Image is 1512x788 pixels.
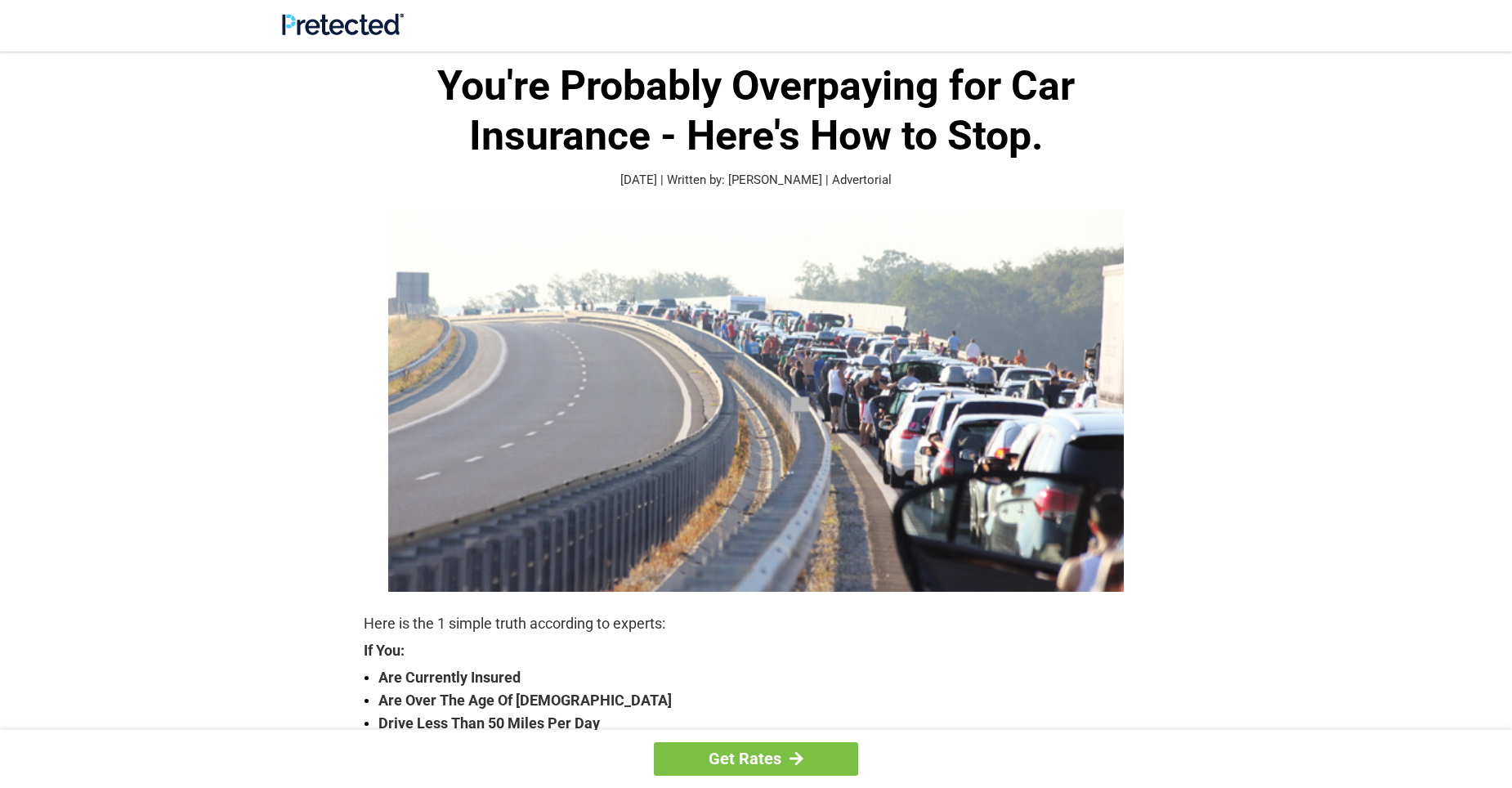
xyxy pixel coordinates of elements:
[378,712,1148,735] strong: Drive Less Than 50 Miles Per Day
[282,13,404,35] img: Site Logo
[282,23,404,38] a: Site Logo
[654,742,858,776] a: Get Rates
[364,643,1148,658] strong: If You:
[378,666,1148,689] strong: Are Currently Insured
[378,689,1148,712] strong: Are Over The Age Of [DEMOGRAPHIC_DATA]
[364,171,1148,190] p: [DATE] | Written by: [PERSON_NAME] | Advertorial
[364,61,1148,161] h1: You're Probably Overpaying for Car Insurance - Here's How to Stop.
[364,612,1148,635] p: Here is the 1 simple truth according to experts:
